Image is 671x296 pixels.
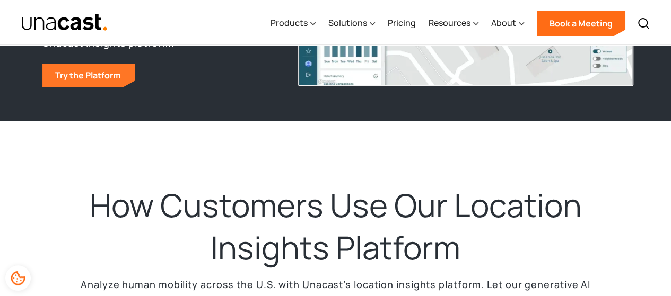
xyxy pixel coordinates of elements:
div: Products [271,2,316,45]
div: About [491,2,524,45]
div: Resources [429,2,478,45]
img: Unacast text logo [21,13,108,32]
div: Solutions [328,2,375,45]
h2: How Customers Use Our Location Insights Platform [71,184,601,269]
img: Search icon [637,17,650,30]
a: Pricing [388,2,416,45]
div: Cookie Preferences [5,265,31,291]
div: Solutions [328,16,367,29]
a: home [21,13,108,32]
div: About [491,16,516,29]
div: Resources [429,16,470,29]
div: Products [271,16,308,29]
a: Book a Meeting [537,11,625,36]
a: Try the Platform [42,64,135,87]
